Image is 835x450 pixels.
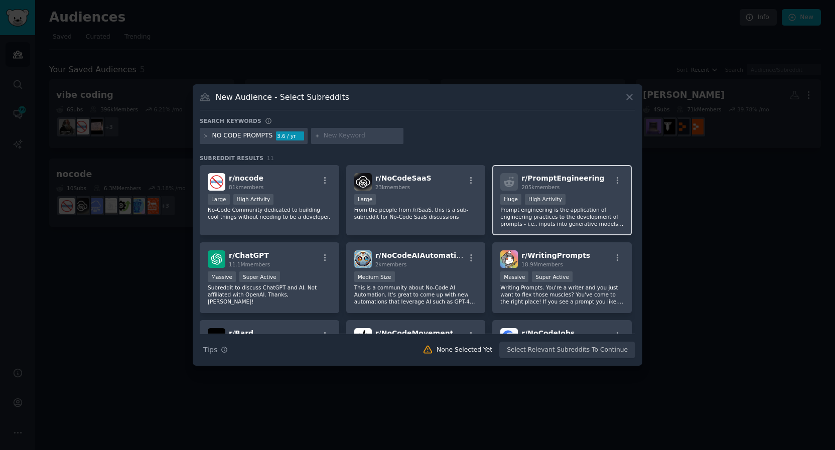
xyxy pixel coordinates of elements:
[208,328,225,346] img: Bard
[354,271,395,282] div: Medium Size
[521,261,563,267] span: 18.9M members
[267,155,274,161] span: 11
[324,131,400,140] input: New Keyword
[229,261,270,267] span: 11.1M members
[500,284,624,305] p: Writing Prompts. You're a writer and you just want to flex those muscles? You've come to the righ...
[354,284,478,305] p: This is a community about No-Code AI Automation. It's great to come up with new automations that ...
[375,251,466,259] span: r/ NoCodeAIAutomation
[200,155,263,162] span: Subreddit Results
[200,341,231,359] button: Tips
[525,194,566,205] div: High Activity
[375,329,454,337] span: r/ NoCodeMovement
[276,131,304,140] div: 3.6 / yr
[500,194,521,205] div: Huge
[532,271,573,282] div: Super Active
[521,184,560,190] span: 205k members
[500,250,518,268] img: WritingPrompts
[521,251,590,259] span: r/ WritingPrompts
[354,194,376,205] div: Large
[229,184,263,190] span: 81k members
[500,271,528,282] div: Massive
[216,92,349,102] h3: New Audience - Select Subreddits
[521,174,604,182] span: r/ PromptEngineering
[354,328,372,346] img: NoCodeMovement
[521,329,575,337] span: r/ NoCodeJobs
[208,194,230,205] div: Large
[203,345,217,355] span: Tips
[354,206,478,220] p: From the people from /r/SaaS, this is a sub-subreddit for No-Code SaaS discussions
[212,131,273,140] div: NO CODE PROMPTS
[500,328,518,346] img: NoCodeJobs
[354,173,372,191] img: NoCodeSaaS
[200,117,261,124] h3: Search keywords
[229,251,269,259] span: r/ ChatGPT
[229,329,253,337] span: r/ Bard
[500,206,624,227] p: Prompt engineering is the application of engineering practices to the development of prompts - i....
[208,271,236,282] div: Massive
[375,261,407,267] span: 2k members
[354,250,372,268] img: NoCodeAIAutomation
[437,346,492,355] div: None Selected Yet
[208,173,225,191] img: nocode
[375,174,432,182] span: r/ NoCodeSaaS
[208,206,331,220] p: No-Code Community dedicated to building cool things without needing to be a developer.
[375,184,410,190] span: 23k members
[233,194,274,205] div: High Activity
[239,271,280,282] div: Super Active
[208,250,225,268] img: ChatGPT
[208,284,331,305] p: Subreddit to discuss ChatGPT and AI. Not affiliated with OpenAI. Thanks, [PERSON_NAME]!
[229,174,263,182] span: r/ nocode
